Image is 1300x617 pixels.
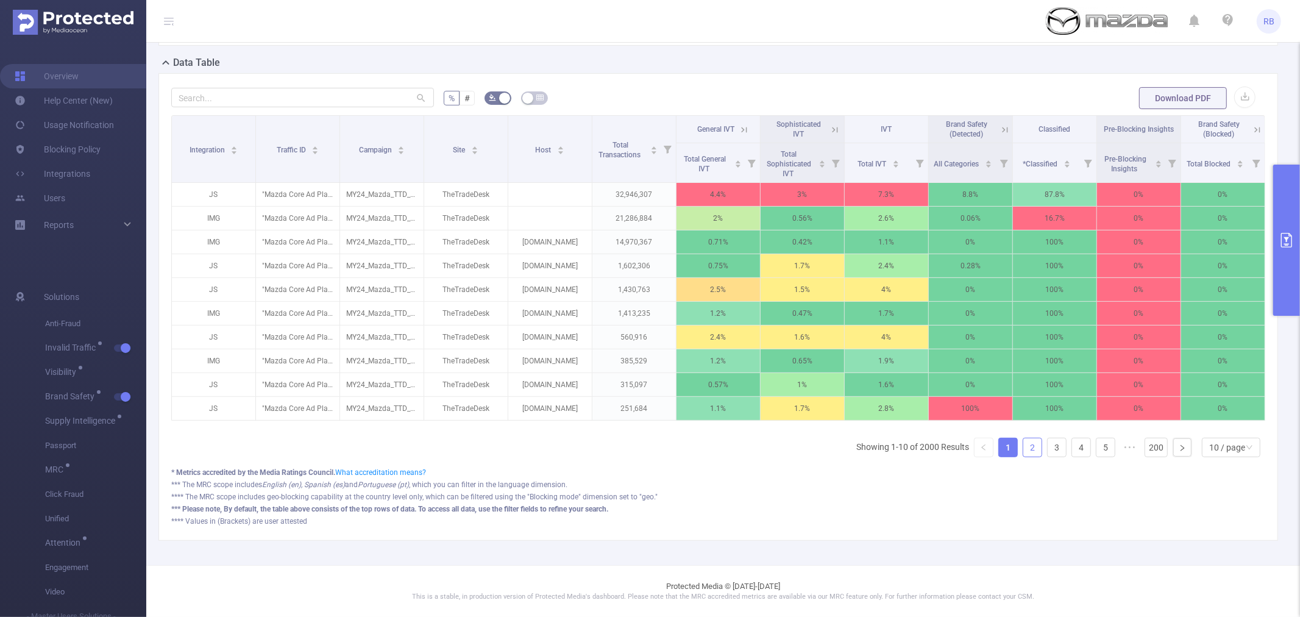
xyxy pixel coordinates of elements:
[845,254,928,277] p: 2.4%
[1013,278,1096,301] p: 100%
[761,349,844,373] p: 0.65%
[929,397,1012,420] p: 100%
[592,254,676,277] p: 1,602,306
[1248,143,1265,182] i: Filter menu
[1064,159,1071,166] div: Sort
[1023,160,1060,168] span: *Classified
[424,373,508,396] p: TheTradeDesk
[424,230,508,254] p: TheTradeDesk
[1048,438,1066,457] a: 3
[985,159,992,166] div: Sort
[592,302,676,325] p: 1,413,235
[15,162,90,186] a: Integrations
[677,349,760,373] p: 1.2%
[1155,159,1162,166] div: Sort
[472,149,478,153] i: icon: caret-down
[1145,438,1168,457] li: 200
[536,146,553,154] span: Host
[999,438,1017,457] a: 1
[172,207,255,230] p: IMG
[761,373,844,396] p: 1%
[1097,349,1181,373] p: 0%
[985,163,992,166] i: icon: caret-down
[677,254,760,277] p: 0.75%
[892,159,900,166] div: Sort
[508,278,592,301] p: [DOMAIN_NAME]
[508,302,592,325] p: [DOMAIN_NAME]
[1179,444,1186,452] i: icon: right
[911,143,928,182] i: Filter menu
[819,159,826,162] i: icon: caret-up
[677,278,760,301] p: 2.5%
[256,183,339,206] p: "Mazda Core Ad Plan" [28013]
[929,373,1012,396] p: 0%
[592,397,676,420] p: 251,684
[1097,254,1181,277] p: 0%
[508,326,592,349] p: [DOMAIN_NAME]
[592,207,676,230] p: 21,286,884
[171,88,434,107] input: Search...
[424,326,508,349] p: TheTradeDesk
[1173,438,1192,457] li: Next Page
[424,302,508,325] p: TheTradeDesk
[893,163,900,166] i: icon: caret-down
[592,183,676,206] p: 32,946,307
[1181,230,1265,254] p: 0%
[45,312,146,336] span: Anti-Fraud
[998,438,1018,457] li: 1
[735,159,742,162] i: icon: caret-up
[1156,159,1162,162] i: icon: caret-up
[1023,438,1042,457] li: 2
[761,230,844,254] p: 0.42%
[845,207,928,230] p: 2.6%
[1163,143,1181,182] i: Filter menu
[340,254,424,277] p: MY24_Mazda_TTD_Display_Offers [235828]
[359,146,394,154] span: Campaign
[508,230,592,254] p: [DOMAIN_NAME]
[172,373,255,396] p: JS
[424,349,508,373] p: TheTradeDesk
[1013,397,1096,420] p: 100%
[1013,183,1096,206] p: 87.8%
[592,230,676,254] p: 14,970,367
[1064,159,1071,162] i: icon: caret-up
[172,183,255,206] p: JS
[1097,278,1181,301] p: 0%
[173,55,220,70] h2: Data Table
[1181,349,1265,373] p: 0%
[893,159,900,162] i: icon: caret-up
[558,144,564,148] i: icon: caret-up
[489,94,496,101] i: icon: bg-colors
[424,397,508,420] p: TheTradeDesk
[1013,207,1096,230] p: 16.7%
[856,438,969,457] li: Showing 1-10 of 2000 Results
[449,93,455,103] span: %
[45,465,68,474] span: MRC
[45,580,146,604] span: Video
[171,516,1265,527] div: **** Values in (Brackets) are user attested
[424,254,508,277] p: TheTradeDesk
[45,538,85,547] span: Attention
[845,349,928,373] p: 1.9%
[340,278,424,301] p: MY24_Mazda_TTD_Display_Offers [235828]
[536,94,544,101] i: icon: table
[1097,373,1181,396] p: 0%
[1181,207,1265,230] p: 0%
[1096,438,1115,457] li: 5
[1145,438,1167,457] a: 200
[397,144,405,152] div: Sort
[1104,125,1174,134] span: Pre-Blocking Insights
[472,144,478,148] i: icon: caret-up
[256,278,339,301] p: "Mazda Core Ad Plan" [28013]
[845,230,928,254] p: 1.1%
[677,397,760,420] p: 1.1%
[946,120,987,138] span: Brand Safety (Detected)
[256,326,339,349] p: "Mazda Core Ad Plan" [28013]
[15,88,113,113] a: Help Center (New)
[508,349,592,373] p: [DOMAIN_NAME]
[1237,159,1244,166] div: Sort
[464,93,470,103] span: #
[1071,438,1091,457] li: 4
[508,373,592,396] p: [DOMAIN_NAME]
[684,155,726,173] span: Total General IVT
